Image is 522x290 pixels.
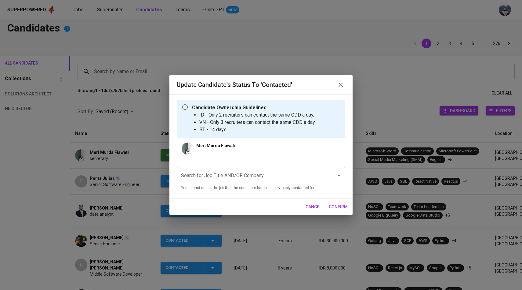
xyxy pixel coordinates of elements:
[199,126,316,133] li: BT - 14 days.
[303,201,324,213] button: cancel
[199,111,316,119] li: ID - Only 2 recruiters can contact the same CDD a day.
[181,185,341,191] p: You cannot select the job that the candidate has been previously contacted for.
[196,143,235,149] p: Meri Murda Fiawati
[335,171,343,180] button: Open
[182,143,194,155] img: 697bd37f7b89d492b75cc7fab5a43044.png
[192,104,316,111] p: Candidate Ownership Guidelines
[199,119,316,126] li: VN - Only 3 recruiters can contact the same CDD a day.
[306,203,321,211] span: cancel
[329,203,348,211] span: confirm
[326,201,350,213] button: confirm
[177,80,292,90] h6: Update Candidate's Status to 'Contacted'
